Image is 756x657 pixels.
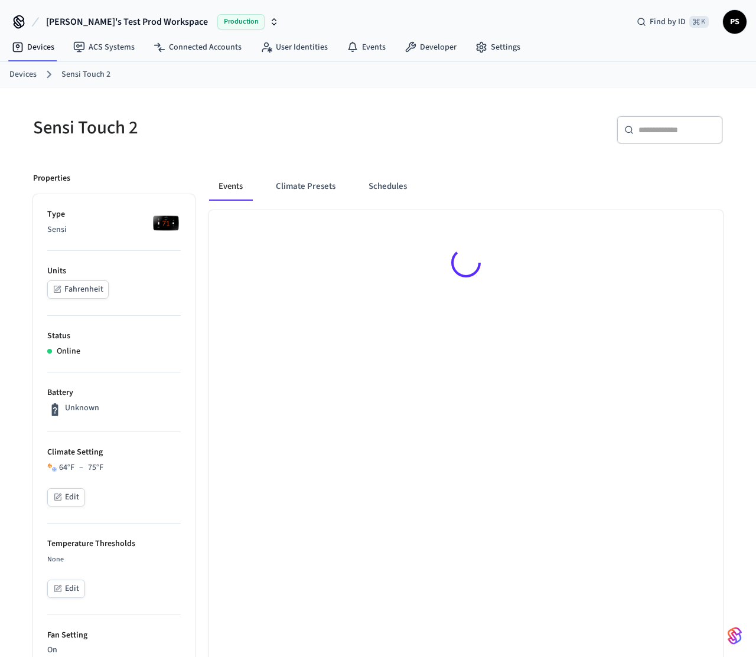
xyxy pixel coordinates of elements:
p: Climate Setting [47,446,181,459]
span: – [79,462,83,474]
a: Connected Accounts [144,37,251,58]
button: Fahrenheit [47,280,109,299]
p: Battery [47,387,181,399]
a: Settings [466,37,530,58]
button: Events [209,172,252,201]
a: ACS Systems [64,37,144,58]
a: Sensi Touch 2 [61,68,110,81]
a: Devices [2,37,64,58]
button: Edit [47,580,85,598]
span: PS [724,11,745,32]
p: Unknown [65,402,99,414]
p: Online [57,345,80,358]
img: SeamLogoGradient.69752ec5.svg [728,626,742,645]
span: Find by ID [650,16,686,28]
span: [PERSON_NAME]'s Test Prod Workspace [46,15,208,29]
img: Sensi Touch 2 Smart Thermostat (Black) [151,208,181,238]
p: Status [47,330,181,342]
p: Type [47,208,181,221]
h5: Sensi Touch 2 [33,116,371,140]
div: Find by ID⌘ K [627,11,718,32]
div: 64 °F 75 °F [59,462,103,474]
a: Devices [9,68,37,81]
p: Fan Setting [47,629,181,642]
a: User Identities [251,37,337,58]
span: ⌘ K [689,16,709,28]
span: None [47,554,64,564]
p: Units [47,265,181,277]
button: PS [723,10,747,34]
button: Schedules [359,172,416,201]
span: Production [217,14,265,30]
a: Events [337,37,395,58]
p: Sensi [47,224,181,236]
p: Temperature Thresholds [47,538,181,550]
p: Properties [33,172,70,185]
a: Developer [395,37,466,58]
p: On [47,644,181,656]
img: Heat Cool [47,463,57,472]
button: Edit [47,488,85,506]
button: Climate Presets [266,172,345,201]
